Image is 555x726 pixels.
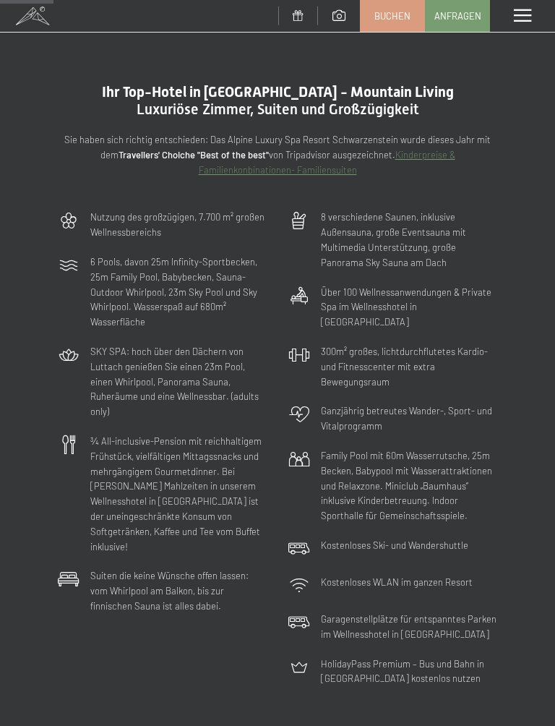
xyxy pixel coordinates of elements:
a: Anfragen [426,1,489,31]
p: HolidayPass Premium – Bus und Bahn in [GEOGRAPHIC_DATA] kostenlos nutzen [321,657,497,687]
strong: Travellers' Choiche "Best of the best" [119,149,269,161]
a: Kinderpreise & Familienkonbinationen- Familiensuiten [199,149,455,176]
span: Ihr Top-Hotel in [GEOGRAPHIC_DATA] - Mountain Living [102,83,454,101]
span: Luxuriöse Zimmer, Suiten und Großzügigkeit [137,101,419,118]
p: ¾ All-inclusive-Pension mit reichhaltigem Frühstück, vielfältigen Mittagssnacks und mehrgängigem ... [90,434,267,554]
p: Suiten die keine Wünsche offen lassen: vom Whirlpool am Balkon, bis zur finnischen Sauna ist alle... [90,568,267,613]
p: Family Pool mit 60m Wasserrutsche, 25m Becken, Babypool mit Wasserattraktionen und Relaxzone. Min... [321,448,497,524]
p: SKY SPA: hoch über den Dächern von Luttach genießen Sie einen 23m Pool, einen Whirlpool, Panorama... [90,344,267,419]
p: Über 100 Wellnessanwendungen & Private Spa im Wellnesshotel in [GEOGRAPHIC_DATA] [321,285,497,330]
a: Buchen [361,1,424,31]
span: Buchen [374,9,410,22]
p: Sie haben sich richtig entschieden: Das Alpine Luxury Spa Resort Schwarzenstein wurde dieses Jahr... [58,132,497,177]
p: Kostenloses WLAN im ganzen Resort [321,575,473,590]
p: Garagenstellplätze für entspanntes Parken im Wellnesshotel in [GEOGRAPHIC_DATA] [321,612,497,642]
p: 8 verschiedene Saunen, inklusive Außensauna, große Eventsauna mit Multimedia Unterstützung, große... [321,210,497,270]
p: 300m² großes, lichtdurchflutetes Kardio- und Fitnesscenter mit extra Bewegungsraum [321,344,497,389]
p: Nutzung des großzügigen, 7.700 m² großen Wellnessbereichs [90,210,267,240]
span: Anfragen [434,9,481,22]
p: 6 Pools, davon 25m Infinity-Sportbecken, 25m Family Pool, Babybecken, Sauna-Outdoor Whirlpool, 23... [90,255,267,330]
p: Ganzjährig betreutes Wander-, Sport- und Vitalprogramm [321,403,497,434]
p: Kostenloses Ski- und Wandershuttle [321,538,468,553]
